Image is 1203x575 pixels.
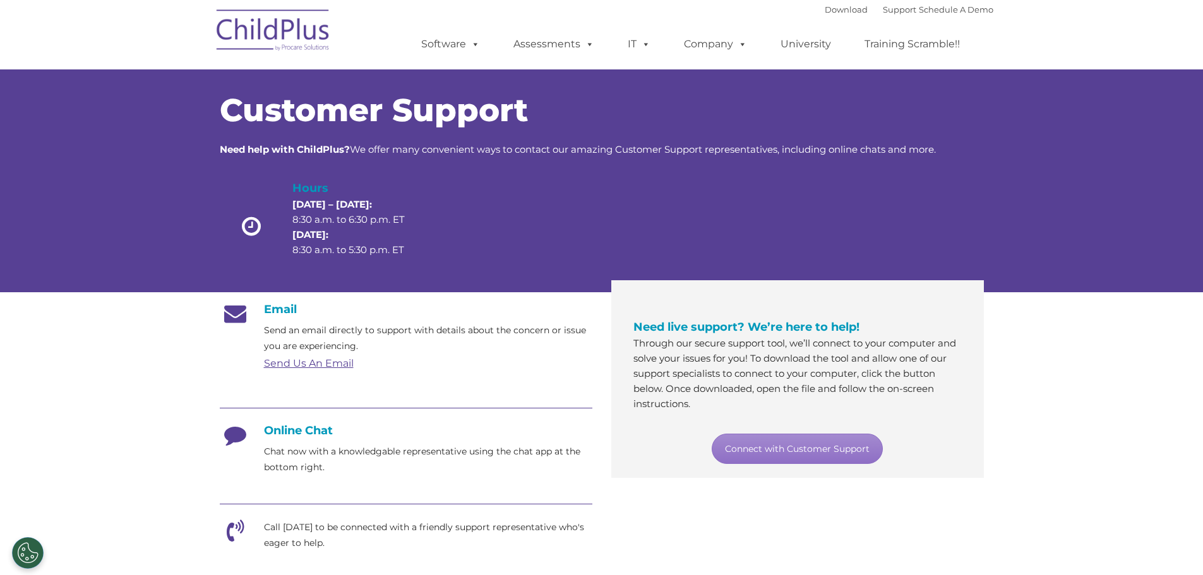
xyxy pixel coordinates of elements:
span: Customer Support [220,91,528,129]
button: Cookies Settings [12,537,44,569]
font: | [825,4,993,15]
a: Training Scramble!! [852,32,973,57]
img: ChildPlus by Procare Solutions [210,1,337,64]
h4: Online Chat [220,424,592,437]
span: We offer many convenient ways to contact our amazing Customer Support representatives, including ... [220,143,936,155]
a: Assessments [501,32,607,57]
a: Download [825,4,868,15]
strong: Need help with ChildPlus? [220,143,350,155]
h4: Hours [292,179,426,197]
a: Schedule A Demo [919,4,993,15]
span: Need live support? We’re here to help! [633,320,859,334]
p: 8:30 a.m. to 6:30 p.m. ET 8:30 a.m. to 5:30 p.m. ET [292,197,426,258]
a: Support [883,4,916,15]
a: Software [409,32,493,57]
a: University [768,32,844,57]
a: Company [671,32,760,57]
strong: [DATE] – [DATE]: [292,198,372,210]
p: Call [DATE] to be connected with a friendly support representative who's eager to help. [264,519,592,551]
a: Send Us An Email [264,357,354,369]
p: Through our secure support tool, we’ll connect to your computer and solve your issues for you! To... [633,336,962,412]
a: IT [615,32,663,57]
strong: [DATE]: [292,228,328,240]
h4: Email [220,302,592,316]
a: Connect with Customer Support [712,434,883,464]
p: Send an email directly to support with details about the concern or issue you are experiencing. [264,323,592,354]
p: Chat now with a knowledgable representative using the chat app at the bottom right. [264,444,592,475]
